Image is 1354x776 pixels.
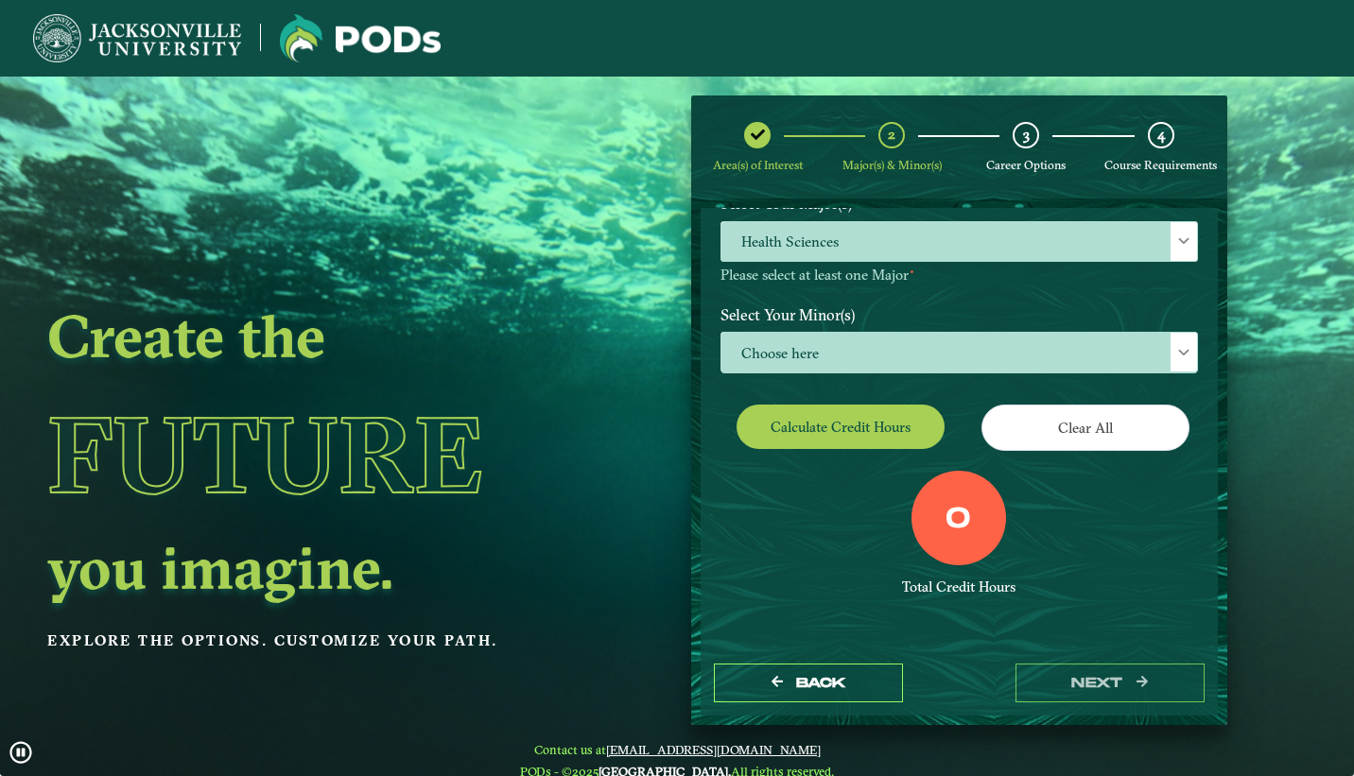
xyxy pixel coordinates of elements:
h2: you imagine. [47,541,562,594]
span: Health Sciences [721,222,1197,263]
span: Major(s) & Minor(s) [842,158,942,172]
img: Jacksonville University logo [280,14,441,62]
span: Back [796,675,846,691]
span: Contact us at [520,742,834,757]
button: Clear All [981,405,1189,451]
label: Select Your Minor(s) [706,298,1212,333]
button: Calculate credit hours [737,405,945,449]
span: 2 [888,126,895,144]
button: next [1015,664,1205,702]
span: 3 [1023,126,1030,144]
label: 0 [946,502,971,538]
sup: ⋆ [909,265,915,278]
img: Jacksonville University logo [33,14,241,62]
h1: Future [47,369,562,541]
a: [EMAIL_ADDRESS][DOMAIN_NAME] [606,742,821,757]
span: 4 [1157,126,1165,144]
div: Total Credit Hours [720,578,1198,596]
span: Choose here [721,333,1197,373]
span: Area(s) of Interest [713,158,803,172]
p: Please select at least one Major [720,267,1198,285]
span: Course Requirements [1104,158,1217,172]
h2: Create the [47,309,562,362]
button: Back [714,664,903,702]
p: Explore the options. Customize your path. [47,627,562,655]
span: Career Options [986,158,1066,172]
